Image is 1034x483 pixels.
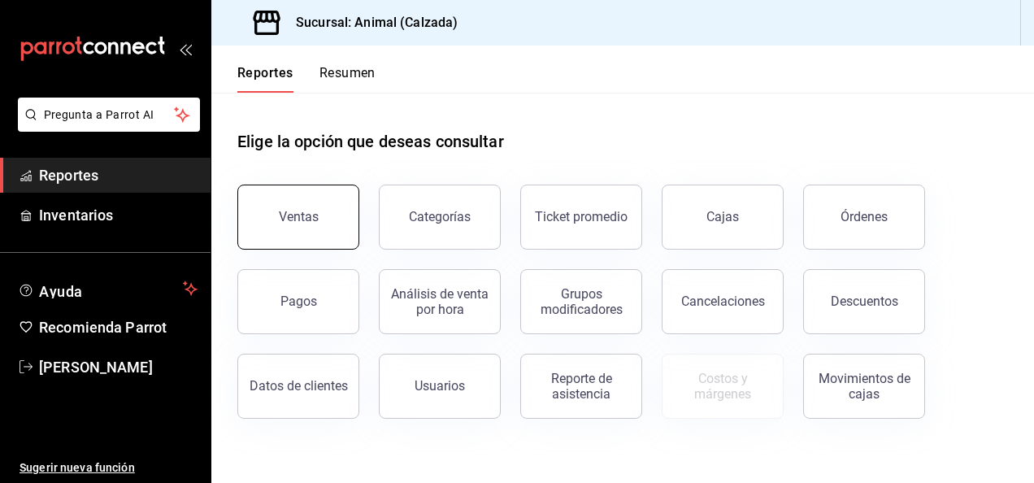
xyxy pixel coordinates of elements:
button: Datos de clientes [237,354,359,419]
div: Análisis de venta por hora [389,286,490,317]
font: [PERSON_NAME] [39,359,153,376]
button: Cancelaciones [662,269,784,334]
button: Ventas [237,185,359,250]
font: Reportes [39,167,98,184]
button: Cajas [662,185,784,250]
span: Pregunta a Parrot AI [44,107,175,124]
div: Categorías [409,209,471,224]
div: Movimientos de cajas [814,371,915,402]
font: Reportes [237,65,293,81]
span: Ayuda [39,279,176,298]
font: Sugerir nueva función [20,461,135,474]
div: Descuentos [831,294,898,309]
button: Ticket promedio [520,185,642,250]
div: Pestañas de navegación [237,65,376,93]
div: Reporte de asistencia [531,371,632,402]
button: open_drawer_menu [179,42,192,55]
button: Pagos [237,269,359,334]
div: Cancelaciones [681,294,765,309]
div: Ticket promedio [535,209,628,224]
div: Cajas [706,209,739,224]
button: Pregunta a Parrot AI [18,98,200,132]
div: Pagos [280,294,317,309]
button: Análisis de venta por hora [379,269,501,334]
div: Costos y márgenes [672,371,773,402]
button: Contrata inventarios para ver este reporte [662,354,784,419]
button: Reporte de asistencia [520,354,642,419]
font: Inventarios [39,207,113,224]
div: Ventas [279,209,319,224]
div: Órdenes [841,209,888,224]
div: Grupos modificadores [531,286,632,317]
button: Resumen [319,65,376,93]
button: Descuentos [803,269,925,334]
button: Órdenes [803,185,925,250]
h1: Elige la opción que deseas consultar [237,129,504,154]
a: Pregunta a Parrot AI [11,118,200,135]
div: Usuarios [415,378,465,394]
button: Grupos modificadores [520,269,642,334]
button: Usuarios [379,354,501,419]
h3: Sucursal: Animal (Calzada) [283,13,458,33]
button: Movimientos de cajas [803,354,925,419]
div: Datos de clientes [250,378,348,394]
button: Categorías [379,185,501,250]
font: Recomienda Parrot [39,319,167,336]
